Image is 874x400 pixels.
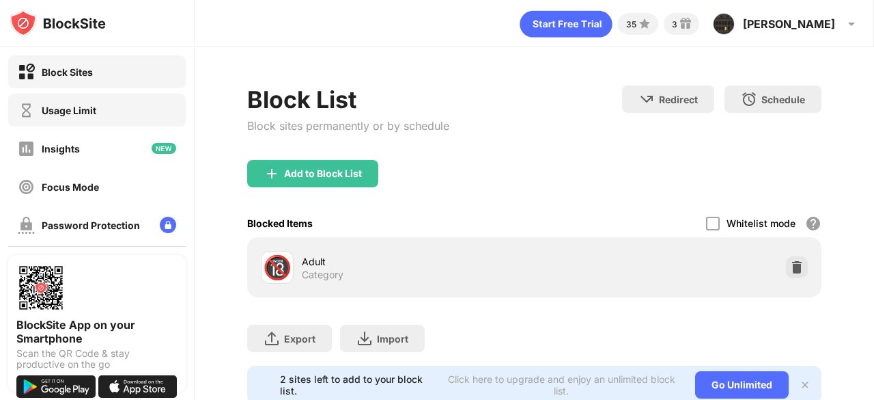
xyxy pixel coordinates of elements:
div: Password Protection [42,219,140,231]
div: 2 sites left to add to your block list. [280,373,436,397]
div: Click here to upgrade and enjoy an unlimited block list. [444,373,679,397]
div: Redirect [659,94,698,105]
div: animation [520,10,612,38]
img: focus-off.svg [18,178,35,196]
div: Whitelist mode [727,217,795,229]
img: reward-small.svg [677,16,694,32]
div: 🔞 [263,254,292,282]
div: Go Unlimited [695,371,789,399]
div: 35 [626,19,636,29]
div: Adult [302,254,535,269]
img: get-it-on-google-play.svg [16,375,96,398]
div: Block Sites [42,66,93,78]
div: Scan the QR Code & stay productive on the go [16,348,178,370]
div: Block sites permanently or by schedule [247,119,449,133]
img: time-usage-off.svg [18,102,35,119]
div: Category [302,269,343,281]
img: new-icon.svg [152,143,176,154]
div: Usage Limit [42,105,96,116]
div: Blocked Items [247,217,313,229]
img: insights-off.svg [18,140,35,157]
div: Export [284,333,315,345]
div: Add to Block List [284,168,362,179]
img: points-small.svg [636,16,653,32]
img: lock-menu.svg [160,217,176,233]
div: Block List [247,85,449,114]
div: BlockSite App on your Smartphone [16,318,178,345]
div: [PERSON_NAME] [743,17,835,31]
img: password-protection-off.svg [18,217,35,234]
img: options-page-qr-code.png [16,263,66,312]
img: x-button.svg [800,379,810,390]
img: download-on-the-app-store.svg [98,375,178,398]
img: ACg8ocIOjxjnkuwKqGDgBMn78711OrRCuhQR9em5muQSRZCGvwdU4UaZ=s96-c [713,13,735,35]
img: block-on.svg [18,64,35,81]
div: Import [377,333,408,345]
div: Focus Mode [42,181,99,193]
div: Schedule [761,94,805,105]
div: 3 [672,19,677,29]
img: logo-blocksite.svg [10,10,106,37]
div: Insights [42,143,80,155]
